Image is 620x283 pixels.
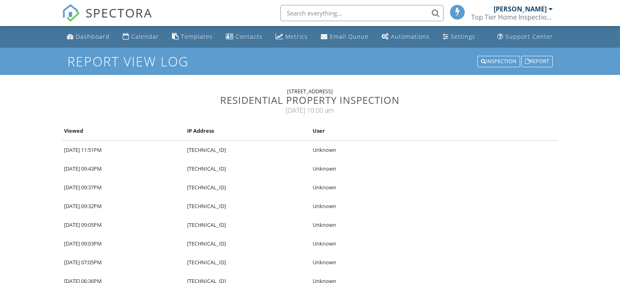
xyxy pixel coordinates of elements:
div: Top Tier Home Inspections LLC [471,13,553,21]
a: Settings [439,29,479,44]
div: [STREET_ADDRESS] [62,88,558,94]
div: Email Queue [330,33,368,40]
a: Dashboard [64,29,113,44]
a: Templates [169,29,216,44]
td: [TECHNICAL_ID] [185,159,311,178]
img: The Best Home Inspection Software - Spectora [62,4,80,22]
h1: Report View Log [67,54,553,68]
td: Unknown [311,197,558,215]
td: Unknown [311,253,558,272]
div: Inspection [477,56,520,67]
input: Search everything... [280,5,443,21]
div: Support Center [505,33,553,40]
div: [PERSON_NAME] [494,5,547,13]
td: [TECHNICAL_ID] [185,234,311,253]
td: Unknown [311,140,558,159]
td: [DATE] 11:51PM [62,140,185,159]
div: [DATE] 10:00 am [62,106,558,115]
a: Contacts [223,29,266,44]
a: Calendar [119,29,162,44]
td: Unknown [311,159,558,178]
td: [DATE] 09:05PM [62,215,185,234]
td: [TECHNICAL_ID] [185,197,311,215]
div: Settings [451,33,475,40]
div: Automations [391,33,430,40]
a: Automations (Basic) [378,29,433,44]
div: Report [521,56,553,67]
span: SPECTORA [86,4,152,21]
div: Calendar [131,33,159,40]
td: [DATE] 09:03PM [62,234,185,253]
td: [TECHNICAL_ID] [185,178,311,197]
td: [DATE] 09:32PM [62,197,185,215]
th: IP Address [185,121,311,140]
a: SPECTORA [62,11,152,28]
h3: Residential Property Inspection [62,94,558,105]
a: Email Queue [318,29,372,44]
th: Viewed [62,121,185,140]
td: [TECHNICAL_ID] [185,140,311,159]
td: [DATE] 09:37PM [62,178,185,197]
a: Inspection [477,57,521,64]
td: Unknown [311,234,558,253]
div: Dashboard [76,33,110,40]
th: User [311,121,558,140]
div: Templates [181,33,213,40]
td: [TECHNICAL_ID] [185,253,311,272]
a: Metrics [272,29,311,44]
td: Unknown [311,215,558,234]
td: [TECHNICAL_ID] [185,215,311,234]
div: Metrics [285,33,308,40]
a: Report [521,57,553,64]
div: Contacts [236,33,263,40]
a: Support Center [494,29,556,44]
td: [DATE] 09:43PM [62,159,185,178]
td: [DATE] 07:05PM [62,253,185,272]
td: Unknown [311,178,558,197]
